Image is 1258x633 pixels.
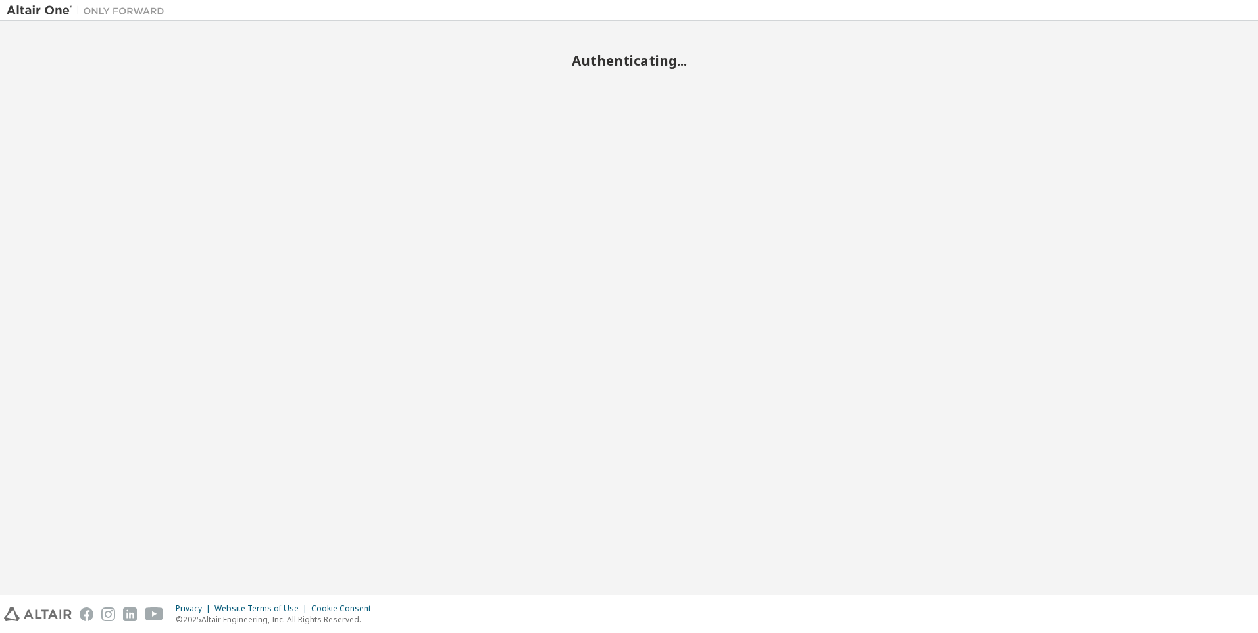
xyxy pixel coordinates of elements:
[176,603,214,614] div: Privacy
[101,607,115,621] img: instagram.svg
[176,614,379,625] p: © 2025 Altair Engineering, Inc. All Rights Reserved.
[7,4,171,17] img: Altair One
[214,603,311,614] div: Website Terms of Use
[145,607,164,621] img: youtube.svg
[80,607,93,621] img: facebook.svg
[123,607,137,621] img: linkedin.svg
[4,607,72,621] img: altair_logo.svg
[311,603,379,614] div: Cookie Consent
[7,52,1251,69] h2: Authenticating...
